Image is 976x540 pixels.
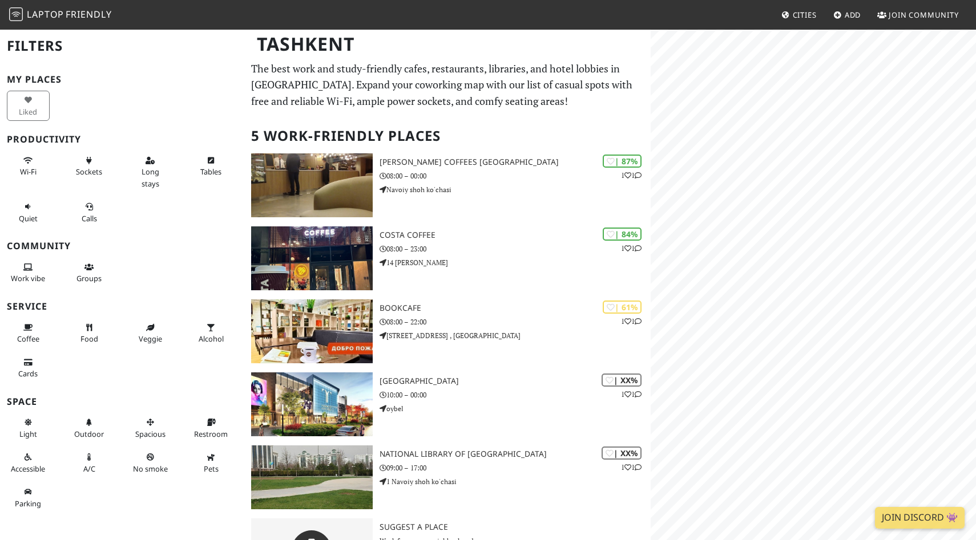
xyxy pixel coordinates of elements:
[621,170,642,181] p: 1 1
[244,445,651,509] a: National Library of Uzbekistan | XX% 11 National Library of [GEOGRAPHIC_DATA] 09:00 – 17:00 1 Nav...
[7,482,50,513] button: Parking
[380,243,651,254] p: 08:00 – 23:00
[380,522,651,532] h3: Suggest a Place
[603,228,642,241] div: | 84%
[603,155,642,168] div: | 87%
[7,301,237,312] h3: Service
[380,184,651,195] p: Navoiy shoh ko'chasi
[11,273,45,283] span: People working
[380,330,651,341] p: [STREET_ADDRESS] , [GEOGRAPHIC_DATA]
[380,316,651,327] p: 08:00 – 22:00
[7,241,237,251] h3: Community
[7,448,50,478] button: Accessible
[380,449,651,459] h3: National Library of [GEOGRAPHIC_DATA]
[190,318,233,348] button: Alcohol
[380,403,651,414] p: oybel
[68,318,111,348] button: Food
[204,464,219,474] span: Pet friendly
[244,153,651,217] a: Gloria Jean's Coffees Tashkent | 87% 11 [PERSON_NAME] Coffees [GEOGRAPHIC_DATA] 08:00 – 00:00 Nav...
[873,5,963,25] a: Join Community
[7,197,50,228] button: Quiet
[20,167,37,177] span: Stable Wi-Fi
[68,448,111,478] button: A/C
[129,413,172,443] button: Spacious
[190,448,233,478] button: Pets
[777,5,821,25] a: Cities
[190,151,233,181] button: Tables
[133,464,168,474] span: Smoke free
[68,413,111,443] button: Outdoor
[76,167,102,177] span: Power sockets
[17,334,39,344] span: Coffee
[68,151,111,181] button: Sockets
[889,10,959,20] span: Join Community
[7,258,50,288] button: Work vibe
[9,7,23,21] img: LaptopFriendly
[380,389,651,400] p: 10:00 – 00:00
[194,429,228,439] span: Restroom
[251,60,644,109] p: The best work and study-friendly cafes, restaurants, libraries, and hotel lobbies in [GEOGRAPHIC_...
[248,29,649,60] h1: Tashkent
[142,167,159,188] span: Long stays
[7,74,237,85] h3: My Places
[9,5,112,25] a: LaptopFriendly LaptopFriendly
[251,299,373,363] img: BookCafe
[621,389,642,400] p: 1 1
[251,372,373,436] img: Tashkent City Mall
[129,318,172,348] button: Veggie
[7,318,50,348] button: Coffee
[18,368,38,379] span: Credit cards
[603,301,642,314] div: | 61%
[19,213,38,224] span: Quiet
[602,373,642,387] div: | XX%
[380,376,651,386] h3: [GEOGRAPHIC_DATA]
[793,10,817,20] span: Cities
[19,429,37,439] span: Natural light
[621,462,642,473] p: 1 1
[845,10,861,20] span: Add
[251,119,644,153] h2: 5 Work-Friendly Places
[380,476,651,487] p: 1 Navoiy shoh ko'chasi
[7,396,237,407] h3: Space
[244,372,651,436] a: Tashkent City Mall | XX% 11 [GEOGRAPHIC_DATA] 10:00 – 00:00 oybel
[135,429,166,439] span: Spacious
[74,429,104,439] span: Outdoor area
[27,8,64,21] span: Laptop
[380,257,651,268] p: 14 [PERSON_NAME]
[244,226,651,290] a: Costa Coffee | 84% 11 Costa Coffee 08:00 – 23:00 14 [PERSON_NAME]
[380,170,651,181] p: 08:00 – 00:00
[190,413,233,443] button: Restroom
[7,413,50,443] button: Light
[251,445,373,509] img: National Library of Uzbekistan
[251,153,373,217] img: Gloria Jean's Coffees Tashkent
[602,446,642,460] div: | XX%
[829,5,866,25] a: Add
[7,151,50,181] button: Wi-Fi
[7,29,237,63] h2: Filters
[199,334,224,344] span: Alcohol
[68,197,111,228] button: Calls
[66,8,111,21] span: Friendly
[11,464,45,474] span: Accessible
[380,157,651,167] h3: [PERSON_NAME] Coffees [GEOGRAPHIC_DATA]
[380,303,651,313] h3: BookCafe
[76,273,102,283] span: Group tables
[380,462,651,473] p: 09:00 – 17:00
[68,258,111,288] button: Groups
[7,353,50,383] button: Cards
[621,316,642,327] p: 1 1
[621,243,642,254] p: 1 1
[139,334,162,344] span: Veggie
[80,334,98,344] span: Food
[129,448,172,478] button: No smoke
[129,151,172,193] button: Long stays
[82,213,97,224] span: Video/audio calls
[15,498,41,509] span: Parking
[7,134,237,145] h3: Productivity
[200,167,221,177] span: Work-friendly tables
[244,299,651,363] a: BookCafe | 61% 11 BookCafe 08:00 – 22:00 [STREET_ADDRESS] , [GEOGRAPHIC_DATA]
[875,507,965,529] a: Join Discord 👾
[83,464,95,474] span: Air conditioned
[251,226,373,290] img: Costa Coffee
[380,230,651,240] h3: Costa Coffee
